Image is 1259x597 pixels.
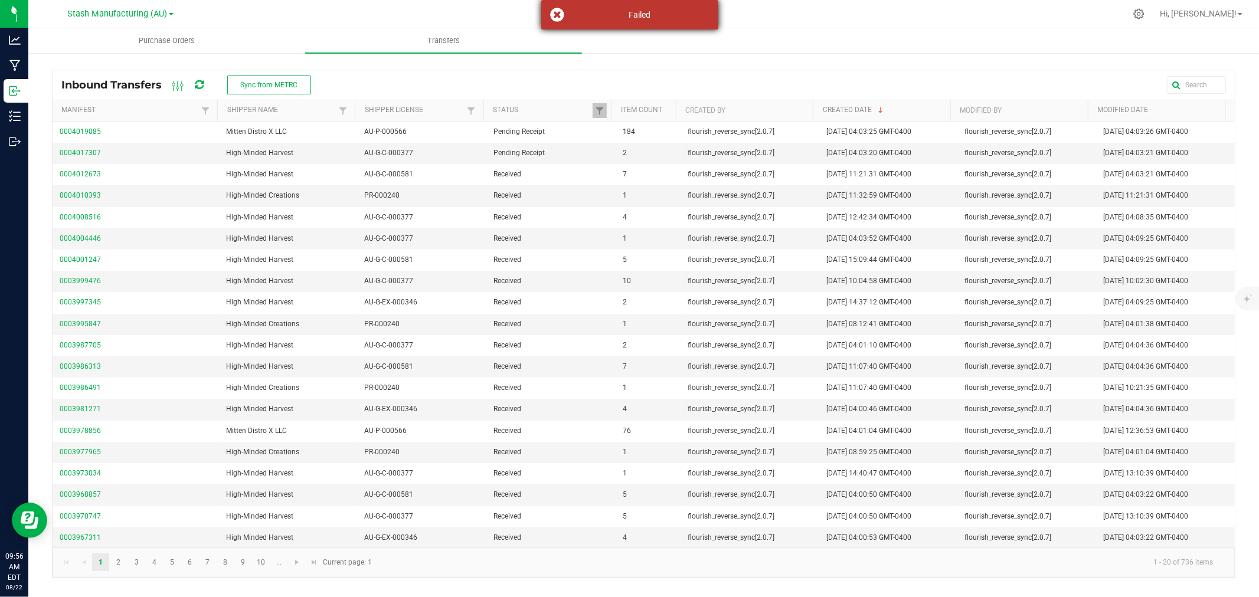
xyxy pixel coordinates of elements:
span: AU-G-C-000377 [364,213,413,221]
span: 1 [623,383,627,392]
span: Received [493,233,609,244]
span: High Minded Harvest [226,298,293,306]
span: Sync from METRC [240,81,297,89]
span: High-Minded Creations [226,191,299,199]
span: [DATE] 04:00:50 GMT-0400 [826,490,911,498]
span: 0004004446 [60,233,212,244]
span: [DATE] 11:07:40 GMT-0400 [826,362,911,370]
span: flourish_reverse_sync[2.0.7] [965,191,1052,199]
span: 2 [623,149,627,157]
span: Received [493,190,609,201]
span: flourish_reverse_sync[2.0.7] [965,427,1052,435]
span: flourish_reverse_sync[2.0.7] [965,383,1052,392]
a: Page 5 [163,553,181,571]
inline-svg: Analytics [9,34,21,46]
span: 0004019085 [60,126,212,137]
span: AU-G-EX-000346 [364,405,417,413]
span: High-Minded Harvest [226,234,293,242]
a: Page 7 [199,553,216,571]
span: AU-G-EX-000346 [364,298,417,306]
a: Go to the last page [306,553,323,571]
a: Modified DateSortable [1098,106,1221,115]
span: AU-G-C-000581 [364,362,413,370]
span: flourish_reverse_sync[2.0.7] [688,170,774,178]
span: AU-G-C-000581 [364,490,413,498]
span: 7 [623,170,627,178]
span: flourish_reverse_sync[2.0.7] [688,277,774,285]
span: flourish_reverse_sync[2.0.7] [688,341,774,349]
span: [DATE] 11:21:31 GMT-0400 [1103,191,1188,199]
span: [DATE] 10:04:58 GMT-0400 [826,277,911,285]
kendo-pager: Current page: 1 [53,547,1235,578]
span: Purchase Orders [123,35,211,46]
span: 0003978856 [60,425,212,437]
span: flourish_reverse_sync[2.0.7] [688,448,774,456]
span: 0004010393 [60,190,212,201]
span: Received [493,425,609,437]
span: 4 [623,405,627,413]
span: flourish_reverse_sync[2.0.7] [965,234,1052,242]
span: [DATE] 04:01:04 GMT-0400 [1103,448,1188,456]
inline-svg: Outbound [9,136,21,147]
span: [DATE] 08:59:25 GMT-0400 [826,448,911,456]
span: Received [493,297,609,308]
span: AU-G-C-000377 [364,512,413,520]
span: Received [493,319,609,330]
span: 0003987705 [60,340,212,351]
span: AU-G-C-000581 [364,170,413,178]
span: flourish_reverse_sync[2.0.7] [688,383,774,392]
span: [DATE] 04:01:38 GMT-0400 [1103,320,1188,328]
a: Shipper NameSortable [227,106,336,115]
span: Hi, [PERSON_NAME]! [1160,9,1237,18]
span: [DATE] 04:03:21 GMT-0400 [1103,170,1188,178]
span: [DATE] 14:40:47 GMT-0400 [826,469,911,477]
span: [DATE] 04:00:50 GMT-0400 [826,512,911,520]
span: [DATE] 04:01:10 GMT-0400 [826,341,911,349]
span: flourish_reverse_sync[2.0.7] [688,469,774,477]
span: High-Minded Creations [226,320,299,328]
span: High-Minded Harvest [226,512,293,520]
span: [DATE] 04:03:26 GMT-0400 [1103,127,1188,136]
span: AU-G-C-000581 [364,255,413,264]
span: Received [493,489,609,500]
span: 0003986313 [60,361,212,372]
span: flourish_reverse_sync[2.0.7] [688,149,774,157]
span: High-Minded Creations [226,448,299,456]
span: flourish_reverse_sync[2.0.7] [965,127,1052,136]
th: Modified By [950,100,1088,122]
inline-svg: Manufacturing [9,60,21,71]
span: flourish_reverse_sync[2.0.7] [688,213,774,221]
iframe: Resource center [12,503,47,538]
span: 0004017307 [60,147,212,159]
span: [DATE] 08:12:41 GMT-0400 [826,320,911,328]
div: Manage settings [1132,8,1146,19]
span: [DATE] 04:04:36 GMT-0400 [1103,362,1188,370]
inline-svg: Inventory [9,110,21,122]
span: 0003968857 [60,489,212,500]
span: 7 [623,362,627,370]
span: High-Minded Harvest [226,170,293,178]
span: 1 [623,191,627,199]
kendo-pager-info: 1 - 20 of 736 items [379,553,1222,572]
span: AU-G-C-000377 [364,341,413,349]
a: Filter [336,103,350,118]
a: Filter [593,103,607,118]
span: flourish_reverse_sync[2.0.7] [688,320,774,328]
span: flourish_reverse_sync[2.0.7] [965,405,1052,413]
span: Received [493,212,609,223]
a: Shipper LicenseSortable [365,106,465,115]
span: 0003999476 [60,275,212,287]
span: Received [493,340,609,351]
a: StatusSortable [493,106,593,115]
span: [DATE] 10:02:30 GMT-0400 [1103,277,1188,285]
span: AU-G-EX-000346 [364,533,417,542]
span: High Minded Harvest [226,533,293,542]
span: [DATE] 04:04:36 GMT-0400 [1103,341,1188,349]
span: 2 [623,298,627,306]
span: Mitten Distro X LLC [226,427,287,435]
span: [DATE] 12:36:53 GMT-0400 [1103,427,1188,435]
span: flourish_reverse_sync[2.0.7] [965,341,1052,349]
span: [DATE] 04:00:46 GMT-0400 [826,405,911,413]
span: High Minded Harvest [226,405,293,413]
span: High-Minded Creations [226,383,299,392]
